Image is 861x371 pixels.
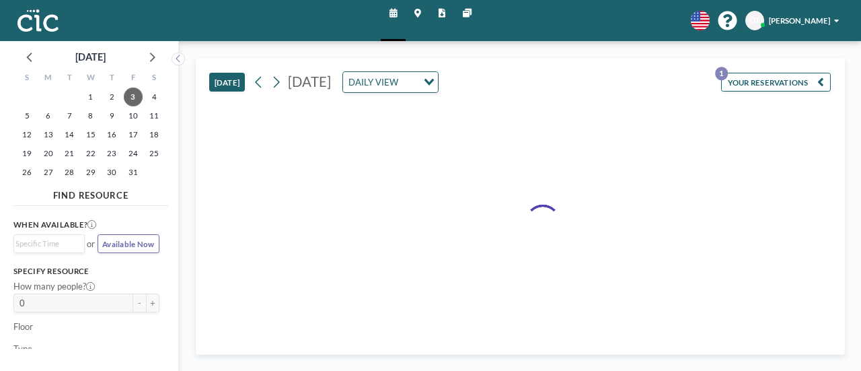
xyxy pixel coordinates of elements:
[13,343,32,354] label: Type
[60,106,79,125] span: Tuesday, October 7, 2025
[17,144,36,163] span: Sunday, October 19, 2025
[145,106,163,125] span: Saturday, October 11, 2025
[124,125,143,144] span: Friday, October 17, 2025
[39,125,58,144] span: Monday, October 13, 2025
[288,73,331,90] span: [DATE]
[60,163,79,182] span: Tuesday, October 28, 2025
[209,73,244,92] button: [DATE]
[75,48,106,67] div: [DATE]
[101,70,122,88] div: T
[17,163,36,182] span: Sunday, October 26, 2025
[102,240,154,248] span: Available Now
[102,88,121,106] span: Thursday, October 2, 2025
[102,144,121,163] span: Thursday, October 23, 2025
[13,185,168,201] h4: FIND RESOURCE
[81,106,100,125] span: Wednesday, October 8, 2025
[146,294,159,312] button: +
[81,163,100,182] span: Wednesday, October 29, 2025
[402,75,416,90] input: Search for option
[102,106,121,125] span: Thursday, October 9, 2025
[769,16,830,25] span: [PERSON_NAME]
[143,70,164,88] div: S
[39,144,58,163] span: Monday, October 20, 2025
[13,321,33,332] label: Floor
[343,72,438,92] div: Search for option
[145,144,163,163] span: Saturday, October 25, 2025
[80,70,101,88] div: W
[124,106,143,125] span: Friday, October 10, 2025
[39,163,58,182] span: Monday, October 27, 2025
[17,70,38,88] div: S
[145,125,163,144] span: Saturday, October 18, 2025
[39,106,58,125] span: Monday, October 6, 2025
[17,125,36,144] span: Sunday, October 12, 2025
[346,75,400,90] span: DAILY VIEW
[124,88,143,106] span: Friday, October 3, 2025
[17,106,36,125] span: Sunday, October 5, 2025
[87,238,95,249] span: or
[13,267,159,276] h3: Specify resource
[14,235,85,252] div: Search for option
[59,70,80,88] div: T
[124,163,143,182] span: Friday, October 31, 2025
[38,70,59,88] div: M
[60,125,79,144] span: Tuesday, October 14, 2025
[721,73,831,92] button: YOUR RESERVATIONS1
[13,281,95,292] label: How many people?
[145,88,163,106] span: Saturday, October 4, 2025
[60,144,79,163] span: Tuesday, October 21, 2025
[98,234,159,253] button: Available Now
[102,125,121,144] span: Thursday, October 16, 2025
[102,163,121,182] span: Thursday, October 30, 2025
[81,125,100,144] span: Wednesday, October 15, 2025
[17,9,59,32] img: organization-logo
[749,15,760,25] span: OT
[133,294,147,312] button: -
[715,67,728,80] p: 1
[81,88,100,106] span: Wednesday, October 1, 2025
[15,238,77,250] input: Search for option
[81,144,100,163] span: Wednesday, October 22, 2025
[124,144,143,163] span: Friday, October 24, 2025
[122,70,143,88] div: F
